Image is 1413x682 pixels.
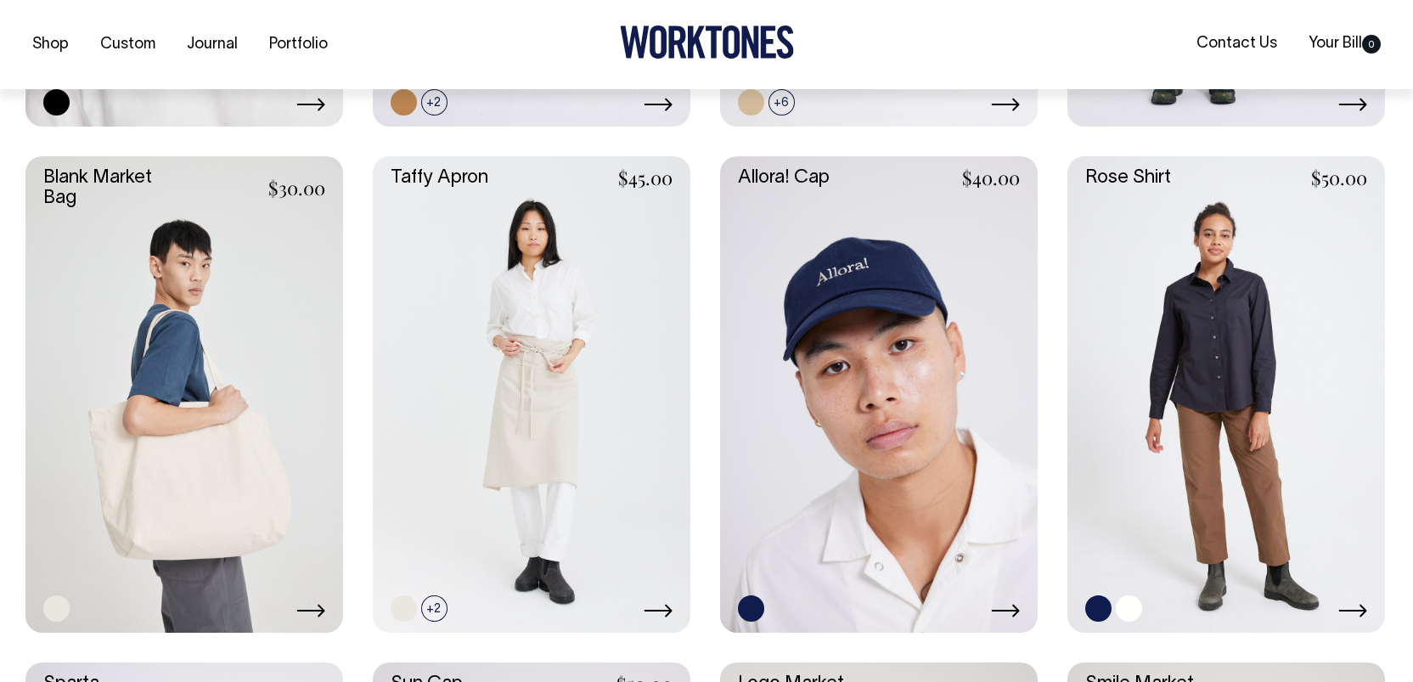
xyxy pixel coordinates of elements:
a: Portfolio [262,31,335,59]
span: +2 [421,595,448,622]
span: +6 [768,89,795,116]
a: Journal [180,31,245,59]
a: Contact Us [1190,30,1284,58]
a: Your Bill0 [1302,30,1388,58]
span: 0 [1362,35,1381,54]
span: +2 [421,89,448,116]
a: Custom [93,31,162,59]
a: Shop [25,31,76,59]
